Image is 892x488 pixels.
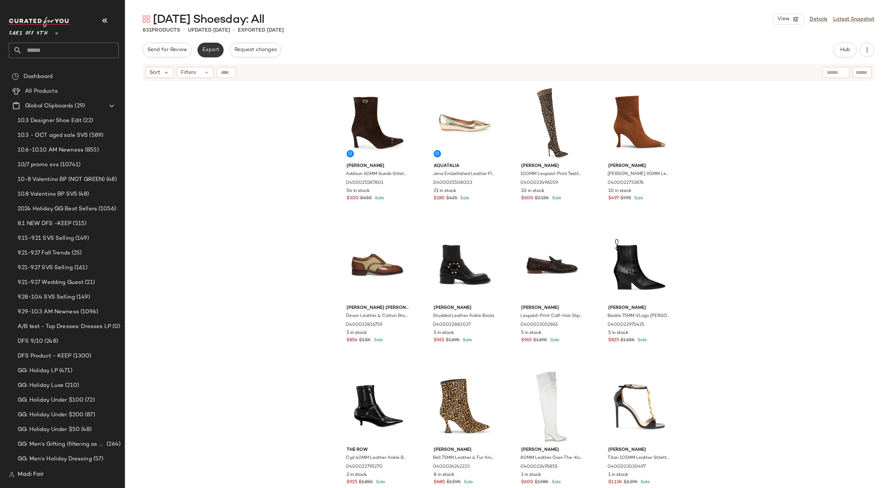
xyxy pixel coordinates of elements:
span: $1.59K [447,479,461,486]
span: [PERSON_NAME] [347,163,409,170]
span: 10.6-10.10 AM Newness [18,146,83,154]
span: (149) [75,293,90,302]
span: (264) [105,440,121,449]
span: 5 in stock [347,330,367,336]
img: 0400022495855_WHITE [515,370,589,444]
span: 0400025508003 [433,180,472,186]
span: (57) [92,455,104,463]
span: (589) [88,131,103,140]
span: (48) [77,190,89,199]
span: $1.69K [446,337,460,344]
span: $300 [347,195,359,202]
span: 10 in stock [521,188,544,195]
span: Bell 75MM Leather & Fur Animal Print Booties [433,455,495,462]
span: (22) [82,117,93,125]
span: $965 [434,337,444,344]
span: Devon Leather & Cotton Brogues [346,313,408,320]
span: 10-8 Valentino BP (NOT GREEN) [18,175,105,184]
span: DFS Product - KEEP [18,352,72,360]
span: (87) [83,411,95,419]
img: 0400024242223 [428,370,502,444]
span: Global Clipboards [25,102,73,110]
span: 10.3 - OCT aged sale SVS [18,131,88,140]
span: (161) [73,264,87,272]
span: Beatle 75MM VLogo [PERSON_NAME] Brushed Leather Boots [608,313,670,320]
span: $1.69K [533,337,547,344]
span: Cyd 40MM Leather Ankle Boots [346,455,408,462]
span: Aquatalia [434,163,496,170]
span: 10.8 Valentino BP SVS [18,190,77,199]
span: (48) [80,425,92,434]
span: 0400022733876 [608,180,644,186]
span: 8 in stock [434,472,454,478]
span: GG: Men's Holiday Dressing [18,455,92,463]
span: 100MM Leopard-Print Textile Over-The-Knee Boots [520,171,583,178]
span: Request changes [234,47,277,53]
span: Sale [461,338,472,343]
p: updated [DATE] [188,26,230,34]
span: 0400023030497 [608,464,646,470]
span: Sale [551,196,561,201]
span: 9.21-9.27 SVS Selling [18,264,73,272]
span: Sale [372,338,383,343]
span: 0400022495855 [520,464,558,470]
span: [PERSON_NAME] 90MM Leather Boots [608,171,670,178]
span: (72) [83,396,95,405]
span: (29) [73,102,85,110]
span: 0400022816759 [346,322,382,328]
span: $965 [521,337,532,344]
span: All Products [25,87,58,96]
span: Titan 105MM Leather Stiletto Sandals [608,455,670,462]
span: 9.15-9.21 SVS Selling [18,234,74,243]
span: 0400022975435 [608,322,644,328]
span: $1.13K [608,479,622,486]
span: (210) [64,381,79,390]
div: Products [143,26,180,34]
span: GG: Holiday LP [18,367,58,375]
span: Jena Embellished Leather Flats [433,171,495,178]
span: Hub [840,47,850,53]
span: $1.5K [359,337,371,344]
span: 5 in stock [608,330,628,336]
span: Sale [636,338,647,343]
img: 0400022795270_BLACK [341,370,415,444]
span: Send for Review [147,47,187,53]
span: 0400022882037 [433,322,471,328]
span: 10.3 Designer Shoe Edit [18,117,82,125]
span: 0400024242223 [433,464,470,470]
span: [PERSON_NAME] [PERSON_NAME] Purple Label [347,305,409,311]
button: Request changes [230,43,281,57]
span: (1300) [72,352,92,360]
span: 5 in stock [521,330,541,336]
span: Filters [181,69,196,76]
span: 9.29-10.3 AM Newness [18,308,79,316]
span: 10 in stock [608,188,631,195]
span: 2 in stock [347,472,367,478]
span: $995 [620,195,631,202]
span: (855) [83,146,99,154]
span: $180 [434,195,445,202]
img: 0400025587801_DARKBROWN [341,86,415,160]
span: (10741) [59,161,80,169]
span: 0400022795270 [346,464,383,470]
span: $2.15K [535,195,549,202]
span: $925 [347,479,357,486]
img: 0400022496059 [515,86,589,160]
span: $1.98K [535,479,549,486]
span: GG: Holiday Under $50 [18,425,80,434]
span: 9.28-10.4 SVS Selling [18,293,75,302]
span: [PERSON_NAME] [608,305,670,311]
span: (48) [105,175,117,184]
span: 0400023052861 [520,322,558,328]
span: GG: Holiday Luxe [18,381,64,390]
span: Sale [633,196,643,201]
span: 8.1 NEW DFS -KEEP [18,220,71,228]
span: The Row [347,447,409,453]
button: Send for Review [143,43,191,57]
span: [PERSON_NAME] [521,163,583,170]
span: $600 [521,479,533,486]
span: GG: Holiday Under $100 [18,396,83,405]
span: 1 in stock [521,472,541,478]
span: 831 [143,28,151,33]
span: Saks OFF 5TH [9,25,48,38]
